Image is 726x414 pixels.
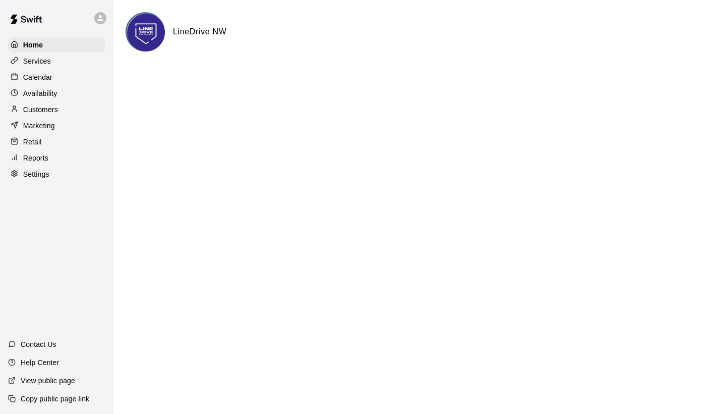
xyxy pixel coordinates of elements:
a: Customers [8,102,105,117]
p: Services [23,56,51,66]
a: Calendar [8,70,105,85]
p: Home [23,40,43,50]
p: Retail [23,137,42,147]
p: Settings [23,169,49,179]
a: Reports [8,150,105,166]
a: Home [8,37,105,53]
p: Calendar [23,72,52,82]
p: Copy public page link [21,394,89,404]
a: Services [8,54,105,69]
a: Retail [8,134,105,149]
p: Contact Us [21,339,56,349]
a: Settings [8,167,105,182]
p: Marketing [23,121,55,131]
p: View public page [21,376,75,386]
p: Help Center [21,357,59,368]
p: Customers [23,105,58,115]
p: Availability [23,88,57,98]
img: LineDrive NW logo [127,14,165,51]
p: Reports [23,153,48,163]
a: Availability [8,86,105,101]
a: Marketing [8,118,105,133]
h6: LineDrive NW [173,25,226,38]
